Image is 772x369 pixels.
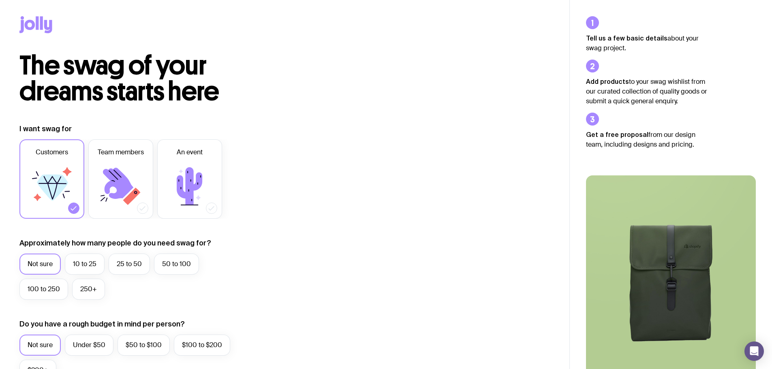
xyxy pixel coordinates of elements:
[586,130,708,149] p: from our design team, including designs and pricing.
[586,131,648,138] strong: Get a free proposal
[118,335,170,356] label: $50 to $100
[19,254,61,275] label: Not sure
[19,49,219,107] span: The swag of your dreams starts here
[19,124,72,134] label: I want swag for
[586,34,667,42] strong: Tell us a few basic details
[586,33,708,53] p: about your swag project.
[72,279,105,300] label: 250+
[744,341,764,361] div: Open Intercom Messenger
[19,279,68,300] label: 100 to 250
[109,254,150,275] label: 25 to 50
[177,147,203,157] span: An event
[65,254,105,275] label: 10 to 25
[98,147,144,157] span: Team members
[586,78,629,85] strong: Add products
[154,254,199,275] label: 50 to 100
[19,335,61,356] label: Not sure
[65,335,113,356] label: Under $50
[174,335,230,356] label: $100 to $200
[19,319,185,329] label: Do you have a rough budget in mind per person?
[19,238,211,248] label: Approximately how many people do you need swag for?
[36,147,68,157] span: Customers
[586,77,708,106] p: to your swag wishlist from our curated collection of quality goods or submit a quick general enqu...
